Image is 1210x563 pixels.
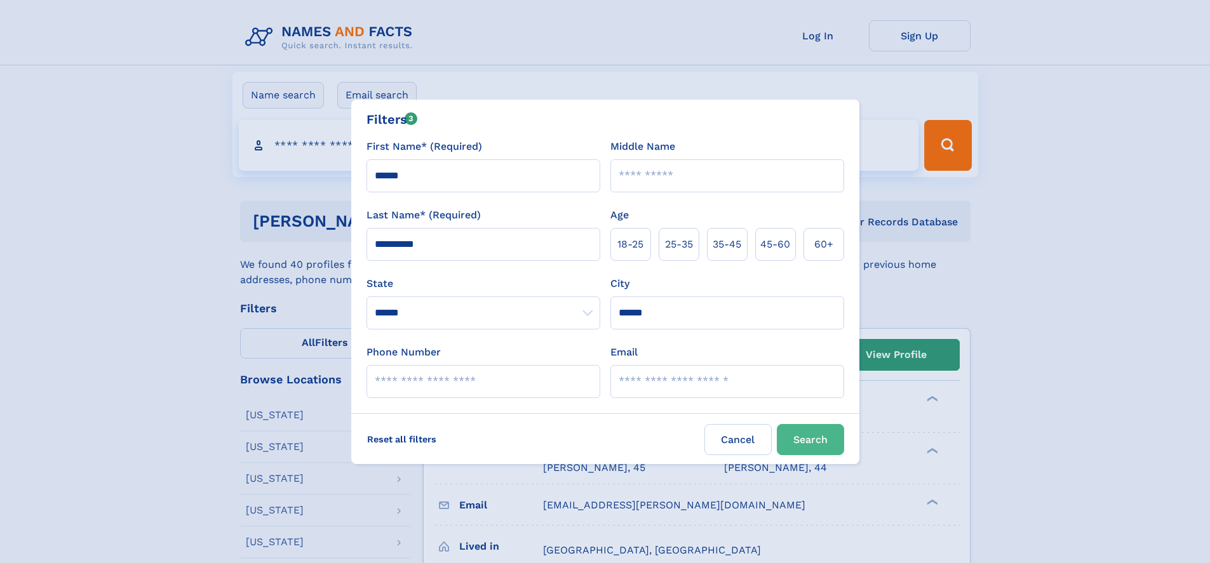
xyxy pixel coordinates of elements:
[366,208,481,223] label: Last Name* (Required)
[814,237,833,252] span: 60+
[610,139,675,154] label: Middle Name
[704,424,772,455] label: Cancel
[610,276,629,291] label: City
[713,237,741,252] span: 35‑45
[359,424,445,454] label: Reset all filters
[366,276,600,291] label: State
[366,345,441,360] label: Phone Number
[665,237,693,252] span: 25‑35
[777,424,844,455] button: Search
[610,208,629,223] label: Age
[610,345,638,360] label: Email
[760,237,790,252] span: 45‑60
[366,139,482,154] label: First Name* (Required)
[366,110,418,129] div: Filters
[617,237,643,252] span: 18‑25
